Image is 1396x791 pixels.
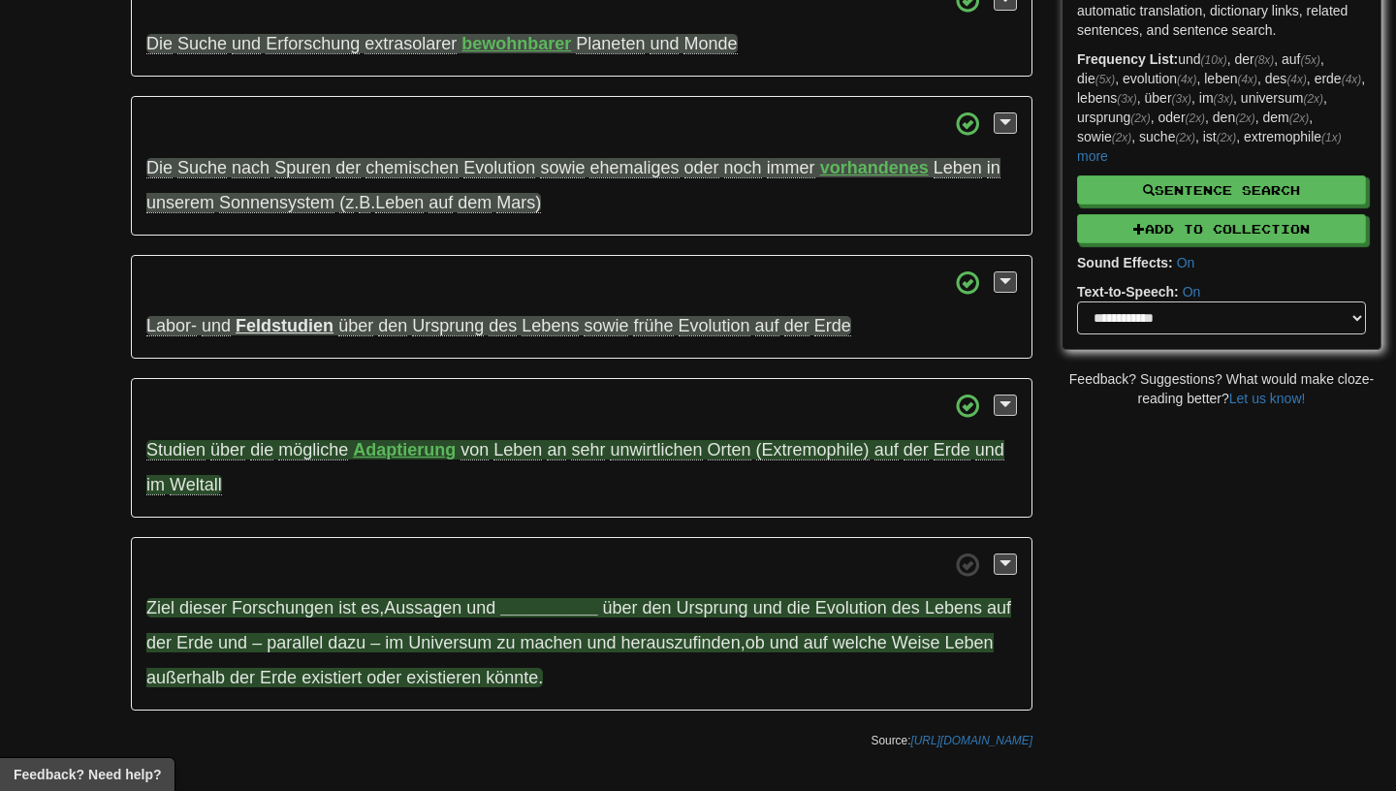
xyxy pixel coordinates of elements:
[210,440,245,460] span: über
[301,668,362,687] span: existiert
[385,633,403,652] span: im
[571,440,605,460] span: sehr
[493,440,542,460] span: Leben
[218,633,247,652] span: und
[1077,51,1178,67] strong: Frequency List:
[378,316,407,336] span: den
[146,475,165,495] span: im
[643,598,672,617] span: den
[146,34,173,54] span: Die
[934,440,970,460] span: Erde
[14,765,161,784] span: Open feedback widget
[784,316,809,336] span: der
[925,598,982,617] span: Lebens
[179,598,227,617] span: dieser
[833,633,887,652] span: welche
[384,598,461,617] span: Aussagen
[1077,284,1179,300] strong: Text-to-Speech:
[1235,111,1254,125] em: (2x)
[146,598,1011,687] span: , .
[219,193,334,213] span: Sonnensystem
[338,316,373,336] span: über
[787,598,810,617] span: die
[934,158,982,178] span: Leben
[1286,73,1306,86] em: (4x)
[365,158,459,178] span: chemischen
[274,158,331,178] span: Spuren
[1321,131,1341,144] em: (1x)
[146,193,214,213] span: unserem
[1130,111,1150,125] em: (2x)
[1077,148,1108,164] a: more
[1289,111,1309,125] em: (2x)
[230,668,255,687] span: der
[1183,284,1201,300] a: On
[684,158,719,178] span: oder
[232,158,270,178] span: nach
[576,34,645,54] span: Planeten
[584,316,628,336] span: sowie
[335,158,361,178] span: der
[278,440,348,460] span: mögliche
[540,158,585,178] span: sowie
[820,158,929,177] strong: vorhandenes
[910,734,1032,747] a: [URL][DOMAIN_NAME]
[874,440,899,460] span: auf
[1177,255,1195,270] a: On
[753,598,782,617] span: und
[520,633,582,652] span: machen
[252,633,262,652] span: –
[366,668,401,687] span: oder
[489,316,517,336] span: des
[146,598,500,617] span: ,
[339,193,354,213] span: (z
[1077,214,1366,243] button: Add to Collection
[1214,92,1233,106] em: (3x)
[871,734,1032,747] small: Source:
[708,440,751,460] span: Orten
[1186,111,1205,125] em: (2x)
[904,440,929,460] span: der
[1254,53,1274,67] em: (8x)
[1238,73,1257,86] em: (4x)
[770,633,799,652] span: und
[815,598,887,617] span: Evolution
[361,598,379,617] span: es
[1077,175,1366,205] button: Sentence Search
[408,633,492,652] span: Universum
[892,598,920,617] span: des
[1175,131,1194,144] em: (2x)
[428,193,453,213] span: auf
[987,598,1011,617] span: auf
[170,475,222,495] span: Weltall
[621,633,741,652] span: herauszufinden
[1201,53,1227,67] em: (10x)
[460,440,489,460] span: von
[458,193,492,213] span: dem
[1342,73,1361,86] em: (4x)
[677,598,748,617] span: Ursprung
[1177,73,1196,86] em: (4x)
[466,598,495,617] span: und
[1077,255,1173,270] strong: Sound Effects:
[679,316,750,336] span: Evolution
[589,158,679,178] span: ehemaliges
[650,34,679,54] span: und
[236,316,333,335] strong: Feldstudien
[359,193,370,213] span: B
[232,34,261,54] span: und
[146,598,174,617] span: Ziel
[146,668,225,687] span: außerhalb
[587,633,616,652] span: und
[370,633,380,652] span: –
[804,633,828,652] span: auf
[463,158,535,178] span: Evolution
[486,668,538,687] span: könnte
[1229,391,1306,406] a: Let us know!
[338,598,356,617] span: ist
[1303,92,1322,106] em: (2x)
[260,668,297,687] span: Erde
[633,316,673,336] span: frühe
[767,158,815,178] span: immer
[353,440,456,459] strong: Adaptierung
